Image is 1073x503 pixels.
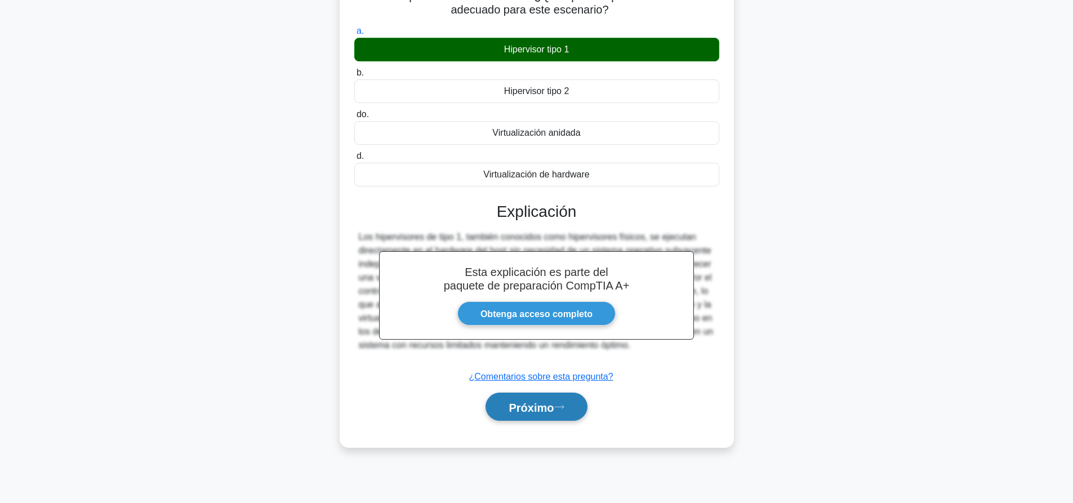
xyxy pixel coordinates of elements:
a: ¿Comentarios sobre esta pregunta? [469,372,613,381]
font: do. [357,109,369,119]
font: Hipervisor tipo 2 [504,86,569,96]
button: Próximo [486,393,587,421]
font: Virtualización de hardware [483,170,589,179]
font: Explicación [497,203,577,220]
font: Hipervisor tipo 1 [504,44,569,54]
font: Virtualización anidada [492,128,580,137]
font: Próximo [509,401,554,413]
font: b. [357,68,364,77]
font: d. [357,151,364,161]
font: a. [357,26,364,35]
a: Obtenga acceso completo [457,301,616,326]
font: Los hipervisores de tipo 1, también conocidos como hipervisores físicos, se ejecutan directamente... [359,232,714,350]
